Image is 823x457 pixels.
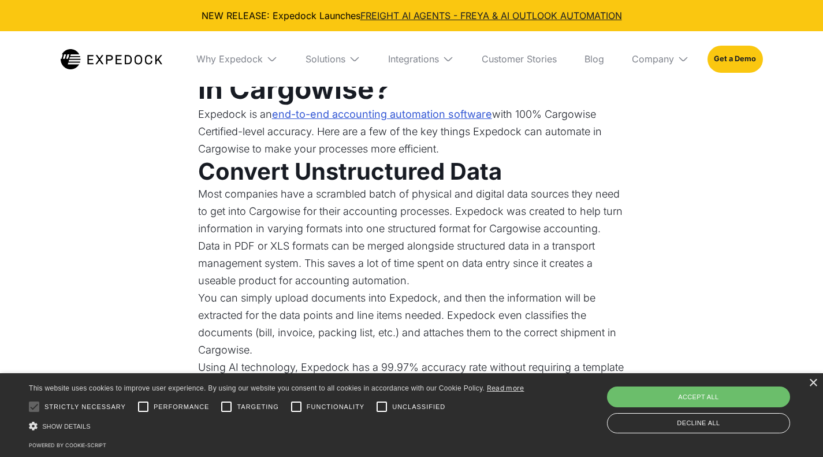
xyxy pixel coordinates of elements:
div: Integrations [379,31,463,87]
span: Performance [154,402,210,412]
strong: Convert Unstructured Data [198,157,502,185]
div: NEW RELEASE: Expedock Launches [9,9,814,22]
p: Using AI technology, Expedock has a 99.97% accuracy rate without requiring a template setup. [198,359,625,393]
span: Unclassified [392,402,445,412]
a: end-to-end accounting automation software [272,106,492,123]
div: Why Expedock [196,53,263,65]
div: Company [632,53,674,65]
div: Integrations [388,53,439,65]
span: Functionality [307,402,364,412]
div: Company [623,31,698,87]
a: Customer Stories [472,31,566,87]
a: Blog [575,31,613,87]
div: Solutions [296,31,370,87]
div: Accept all [607,387,790,407]
a: Powered by cookie-script [29,442,106,448]
div: Show details [29,420,524,432]
div: Solutions [306,53,345,65]
div: Why Expedock [187,31,287,87]
div: Decline all [607,413,790,433]
iframe: Chat Widget [765,402,823,457]
span: Show details [42,423,91,430]
span: This website uses cookies to improve user experience. By using our website you consent to all coo... [29,384,485,392]
p: Most companies have a scrambled batch of physical and digital data sources they need to get into ... [198,185,625,237]
p: You can simply upload documents into Expedock, and then the information will be extracted for the... [198,289,625,359]
span: Targeting [237,402,278,412]
div: Close [809,379,817,388]
span: Strictly necessary [44,402,126,412]
a: Get a Demo [707,46,762,72]
p: Expedock is an with 100% Cargowise Certified-level accuracy. Here are a few of the key things Exp... [198,106,625,158]
a: FREIGHT AI AGENTS - FREYA & AI OUTLOOK AUTOMATION [360,10,622,21]
a: Read more [487,384,524,392]
p: Data in PDF or XLS formats can be merged alongside structured data in a transport management syst... [198,237,625,289]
